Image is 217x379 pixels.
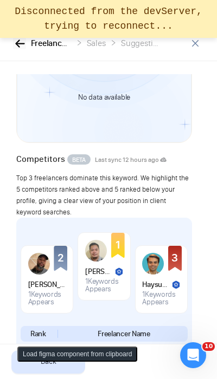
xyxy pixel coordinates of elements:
[85,266,112,278] span: [PERSON_NAME]
[121,37,162,50] div: Suggestion to increase ranking
[187,35,204,52] button: close
[28,279,66,291] span: [PERSON_NAME]
[72,155,86,165] span: BETA
[16,174,189,216] span: Top 3 freelancers dominate this keyword. We highlight the 5 competitors ranked above and 5 ranked...
[76,40,82,46] span: right
[116,239,120,251] div: 1
[87,37,106,50] div: Sales
[142,253,164,275] img: Haysum Y.
[58,252,64,264] div: 2
[114,267,123,276] img: top_rated
[65,328,183,339] div: Freelancer Name
[28,290,61,306] span: 1 Keywords Appears
[85,277,118,293] span: 1 Keywords Appears
[180,342,206,368] iframe: Intercom live chat
[28,253,50,275] img: Marcus P.
[110,40,117,46] span: right
[171,252,178,264] div: 3
[95,155,167,165] span: Last sync 12 hours ago
[142,290,175,306] span: 1 Keywords Appears
[187,39,203,48] span: close
[25,328,52,339] div: Rank
[142,279,169,291] span: Haysum Y.
[16,153,192,166] div: Competitors
[78,94,130,101] article: No data available
[85,240,107,262] img: Alexander T.
[31,37,72,50] div: Freelancer Details
[171,280,180,289] img: top_rated
[202,342,215,351] span: 10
